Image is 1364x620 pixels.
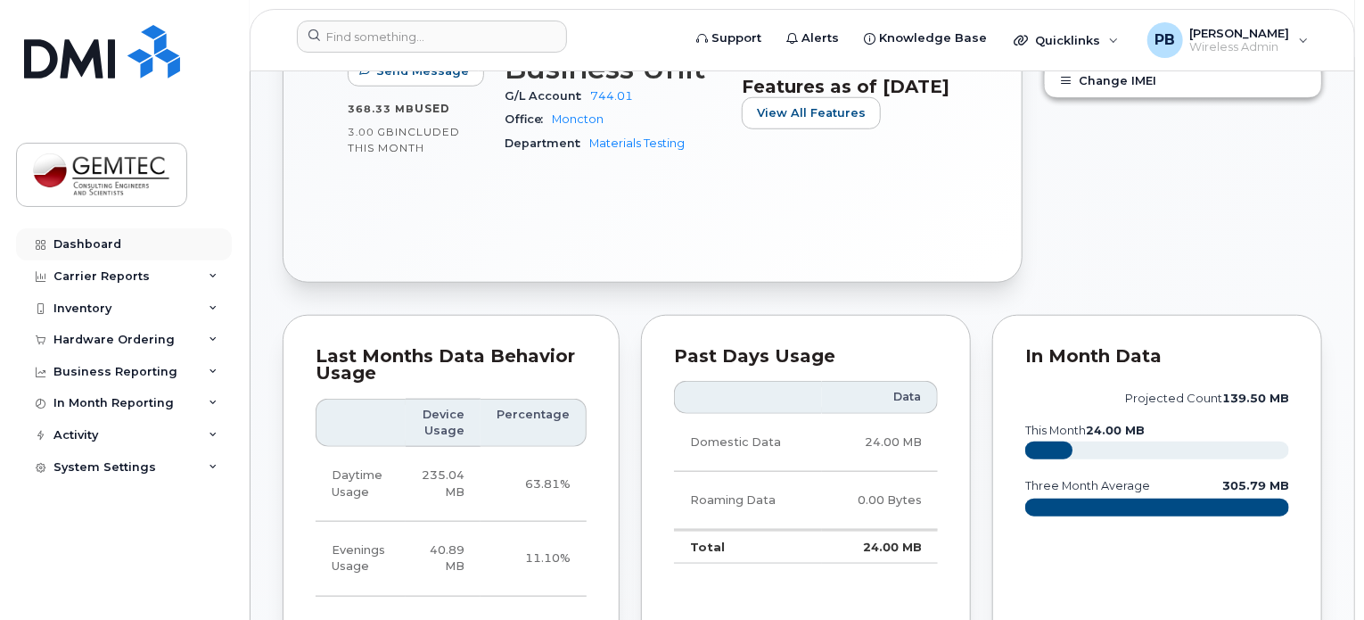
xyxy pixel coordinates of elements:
[1135,22,1321,58] div: Patricia Boulanger
[1024,479,1150,492] text: three month average
[348,126,395,138] span: 3.00 GB
[1222,392,1289,405] tspan: 139.50 MB
[1025,348,1289,366] div: In Month Data
[742,76,957,97] h3: Features as of [DATE]
[589,136,685,150] a: Materials Testing
[481,399,587,448] th: Percentage
[348,125,460,154] span: included this month
[316,522,406,597] td: Evenings Usage
[879,29,987,47] span: Knowledge Base
[415,102,450,115] span: used
[1035,33,1100,47] span: Quicklinks
[406,447,481,522] td: 235.04 MB
[684,21,774,56] a: Support
[590,89,633,103] a: 744.01
[822,472,938,530] td: 0.00 Bytes
[316,447,406,522] td: Daytime Usage
[481,447,587,522] td: 63.81%
[774,21,851,56] a: Alerts
[481,522,587,597] td: 11.10%
[316,348,587,383] div: Last Months Data Behavior Usage
[1086,424,1145,437] tspan: 24.00 MB
[822,414,938,472] td: 24.00 MB
[674,414,822,472] td: Domestic Data
[674,530,822,564] td: Total
[505,112,552,126] span: Office
[505,136,589,150] span: Department
[822,530,938,564] td: 24.00 MB
[1001,22,1131,58] div: Quicklinks
[1190,40,1290,54] span: Wireless Admin
[1190,26,1290,40] span: [PERSON_NAME]
[674,348,938,366] div: Past Days Usage
[1024,424,1145,437] text: this month
[1154,29,1175,51] span: PB
[406,522,481,597] td: 40.89 MB
[801,29,839,47] span: Alerts
[757,104,866,121] span: View All Features
[505,53,720,85] h3: Business Unit
[851,21,999,56] a: Knowledge Base
[1222,479,1289,492] text: 305.79 MB
[348,103,415,115] span: 368.33 MB
[297,21,567,53] input: Find something...
[316,522,587,597] tr: Weekdays from 6:00pm to 8:00am
[552,112,604,126] a: Moncton
[711,29,761,47] span: Support
[822,381,938,413] th: Data
[505,89,590,103] span: G/L Account
[1125,392,1289,405] text: projected count
[742,97,881,129] button: View All Features
[1045,65,1321,97] button: Change IMEI
[406,399,481,448] th: Device Usage
[674,472,822,530] td: Roaming Data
